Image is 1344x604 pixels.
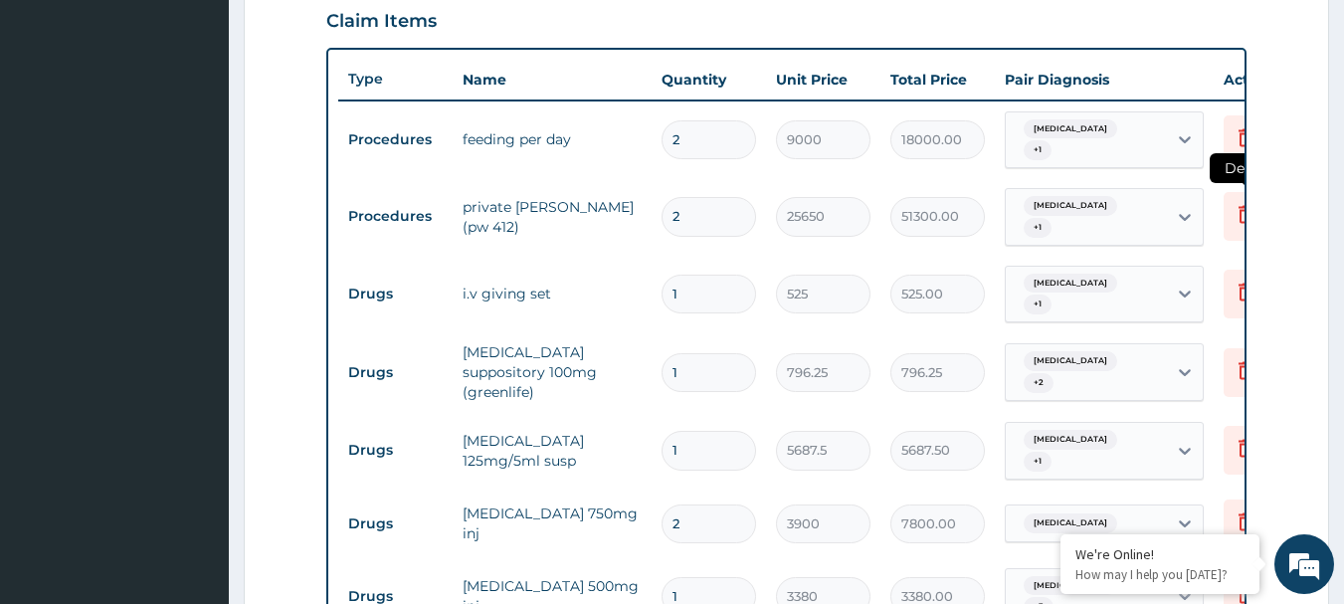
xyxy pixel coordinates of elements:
[115,177,275,378] span: We're online!
[1214,60,1313,100] th: Actions
[1075,545,1245,563] div: We're Online!
[1024,119,1117,139] span: [MEDICAL_DATA]
[880,60,995,100] th: Total Price
[1024,513,1117,533] span: [MEDICAL_DATA]
[453,119,652,159] td: feeding per day
[37,100,81,149] img: d_794563401_company_1708531726252_794563401
[1024,351,1117,371] span: [MEDICAL_DATA]
[103,111,334,137] div: Chat with us now
[1024,218,1052,238] span: + 1
[1075,566,1245,583] p: How may I help you today?
[1024,452,1052,472] span: + 1
[338,505,453,542] td: Drugs
[1024,576,1117,596] span: [MEDICAL_DATA]
[995,60,1214,100] th: Pair Diagnosis
[1024,295,1052,314] span: + 1
[453,494,652,553] td: [MEDICAL_DATA] 750mg inj
[453,421,652,481] td: [MEDICAL_DATA] 125mg/5ml susp
[1024,430,1117,450] span: [MEDICAL_DATA]
[1210,153,1285,183] span: Delete
[1024,196,1117,216] span: [MEDICAL_DATA]
[326,10,374,58] div: Minimize live chat window
[453,274,652,313] td: i.v giving set
[453,332,652,412] td: [MEDICAL_DATA] suppository 100mg (greenlife)
[338,121,453,158] td: Procedures
[766,60,880,100] th: Unit Price
[1024,140,1052,160] span: + 1
[338,432,453,469] td: Drugs
[453,187,652,247] td: private [PERSON_NAME] (pw 412)
[338,354,453,391] td: Drugs
[1024,274,1117,294] span: [MEDICAL_DATA]
[10,397,379,467] textarea: Type your message and hit 'Enter'
[453,60,652,100] th: Name
[652,60,766,100] th: Quantity
[338,61,453,98] th: Type
[326,11,437,33] h3: Claim Items
[1024,373,1054,393] span: + 2
[338,198,453,235] td: Procedures
[338,276,453,312] td: Drugs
